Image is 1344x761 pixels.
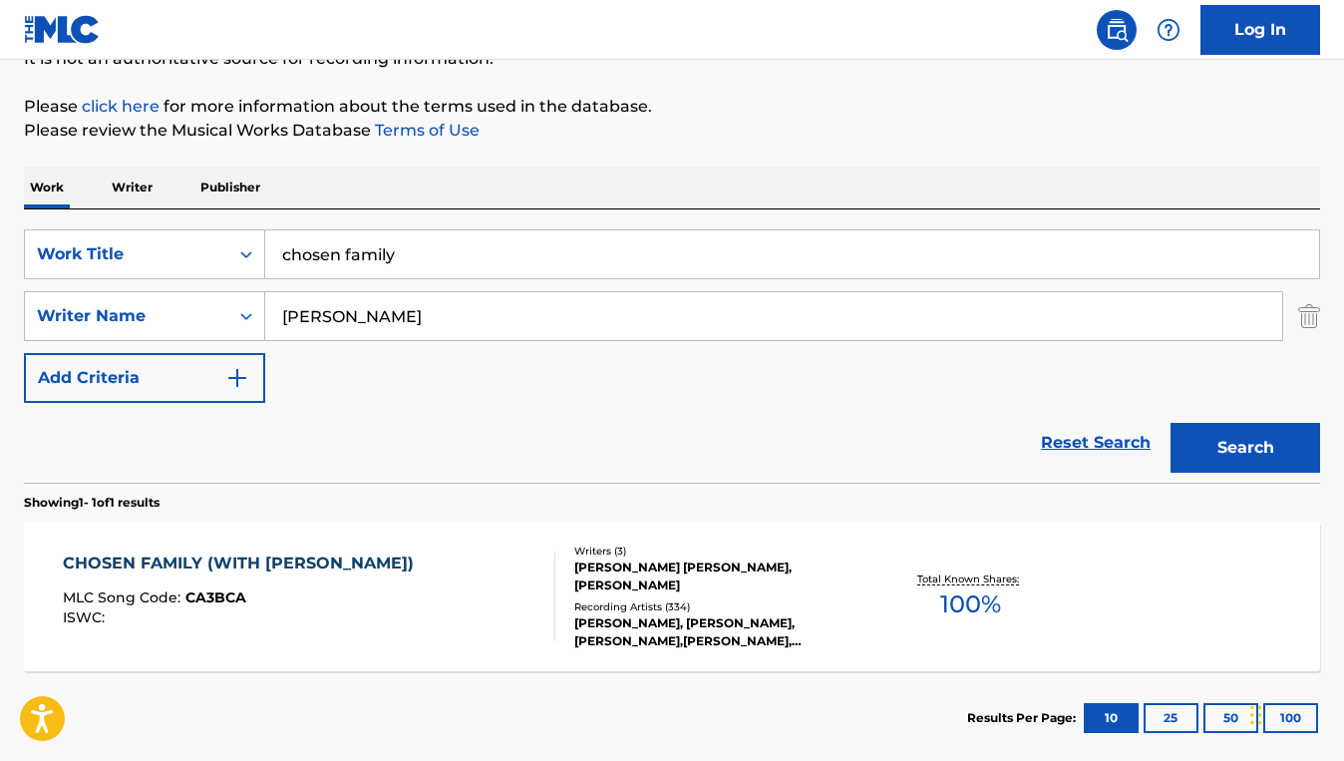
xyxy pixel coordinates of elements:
[37,242,216,266] div: Work Title
[24,119,1320,143] p: Please review the Musical Works Database
[1097,10,1137,50] a: Public Search
[24,229,1320,483] form: Search Form
[967,709,1081,727] p: Results Per Page:
[37,304,216,328] div: Writer Name
[63,588,185,606] span: MLC Song Code :
[371,121,480,140] a: Terms of Use
[1144,703,1198,733] button: 25
[63,552,424,575] div: CHOSEN FAMILY (WITH [PERSON_NAME])
[1203,703,1258,733] button: 50
[24,167,70,208] p: Work
[1244,665,1344,761] iframe: Chat Widget
[917,571,1024,586] p: Total Known Shares:
[1084,703,1139,733] button: 10
[1105,18,1129,42] img: search
[940,586,1001,622] span: 100 %
[63,608,110,626] span: ISWC :
[1250,685,1262,745] div: Drag
[24,15,101,44] img: MLC Logo
[106,167,159,208] p: Writer
[82,97,160,116] a: click here
[24,353,265,403] button: Add Criteria
[574,544,863,559] div: Writers ( 3 )
[185,588,246,606] span: CA3BCA
[24,95,1320,119] p: Please for more information about the terms used in the database.
[574,599,863,614] div: Recording Artists ( 334 )
[225,366,249,390] img: 9d2ae6d4665cec9f34b9.svg
[574,614,863,650] div: [PERSON_NAME], [PERSON_NAME], [PERSON_NAME],[PERSON_NAME], [PERSON_NAME], [PERSON_NAME], [PERSON_...
[1031,421,1161,465] a: Reset Search
[1157,18,1180,42] img: help
[1200,5,1320,55] a: Log In
[1149,10,1188,50] div: Help
[574,559,863,594] div: [PERSON_NAME] [PERSON_NAME], [PERSON_NAME]
[194,167,266,208] p: Publisher
[24,494,160,512] p: Showing 1 - 1 of 1 results
[1171,423,1320,473] button: Search
[24,522,1320,671] a: CHOSEN FAMILY (WITH [PERSON_NAME])MLC Song Code:CA3BCAISWC:Writers (3)[PERSON_NAME] [PERSON_NAME]...
[1298,291,1320,341] img: Delete Criterion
